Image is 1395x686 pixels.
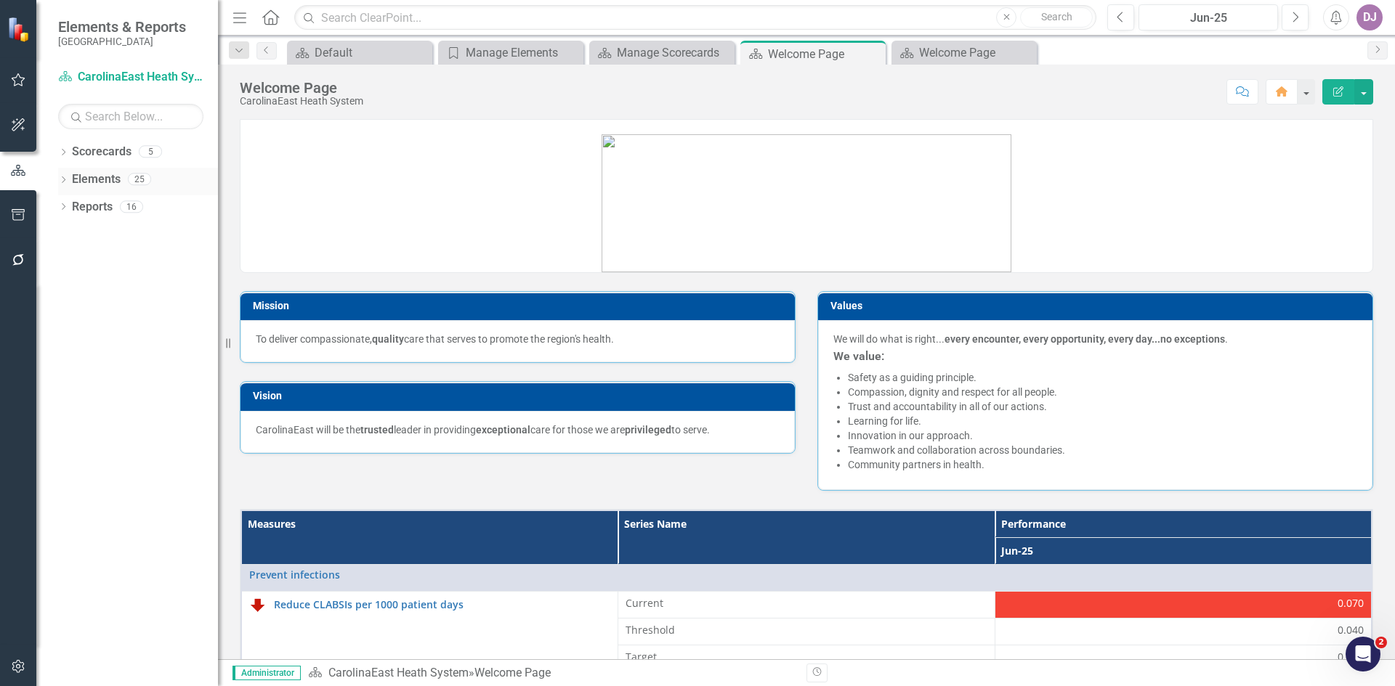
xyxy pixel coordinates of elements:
div: Welcome Page [919,44,1033,62]
li: Safety as a guiding principle. [848,370,1357,385]
span: Search [1041,11,1072,23]
a: Scorecards [72,144,132,160]
strong: every encounter, every opportunity, every day...no exceptions [945,333,1225,345]
div: CarolinaEast Heath System [240,96,363,107]
td: Double-Click to Edit [618,618,995,645]
div: 16 [120,200,143,213]
img: ClearPoint Strategy [7,16,33,43]
button: DJ [1356,4,1383,30]
a: Welcome Page [895,44,1033,62]
span: Elements & Reports [58,18,186,36]
td: Double-Click to Edit [618,645,995,671]
h3: Vision [253,391,788,401]
span: 0.070 [1338,596,1364,611]
strong: trusted [360,424,394,436]
li: Trust and accountability in all of our actions. [848,399,1357,414]
a: Manage Elements [442,44,580,62]
input: Search Below... [58,104,203,129]
td: Double-Click to Edit [995,591,1372,618]
li: Compassion, dignity and respect for all people. [848,385,1357,399]
div: » [308,665,796,682]
span: Threshold [626,623,987,637]
button: Search [1020,7,1093,28]
div: 25 [128,173,151,186]
strong: exceptional [476,424,530,436]
h3: We value: [833,350,1357,363]
p: CarolinaEast will be the leader in providing care for those we are to serve. [256,422,780,437]
img: Not On Track [249,596,267,613]
li: Innovation in our approach. [848,428,1357,443]
button: Jun-25 [1139,4,1278,30]
span: Current [626,596,987,611]
a: Prevent infections [249,569,1364,580]
h3: Values [830,301,1365,311]
img: mceclip1.png [602,134,1011,272]
p: To deliver compassionate, care that serves to promote the region's health. [256,332,780,346]
h3: Mission [253,301,788,311]
small: [GEOGRAPHIC_DATA] [58,36,186,47]
input: Search ClearPoint... [294,5,1096,30]
div: Manage Elements [466,44,580,62]
li: Teamwork and collaboration across boundaries. [848,443,1357,457]
a: Default [291,44,429,62]
div: Welcome Page [768,45,882,63]
span: 2 [1375,637,1387,648]
span: 0.040 [1338,623,1364,637]
p: We will do what is right... . [833,332,1357,346]
div: 5 [139,146,162,158]
td: Double-Click to Edit Right Click for Context Menu [241,564,1372,591]
div: Default [315,44,429,62]
td: Double-Click to Edit [995,618,1372,645]
a: CarolinaEast Heath System [58,69,203,86]
td: Double-Click to Edit [995,645,1372,671]
iframe: Intercom live chat [1346,637,1380,671]
span: Target [626,650,987,664]
strong: quality [372,333,404,345]
span: 0.035 [1338,650,1364,664]
div: Manage Scorecards [617,44,731,62]
strong: privileged [625,424,671,436]
a: Reduce CLABSIs per 1000 patient days [274,599,610,610]
div: Jun-25 [1144,9,1273,27]
li: Learning for life. [848,414,1357,428]
span: Administrator [232,666,301,680]
td: Double-Click to Edit [618,591,995,618]
li: Community partners in health. [848,457,1357,472]
a: CarolinaEast Heath System [328,666,469,679]
a: Elements [72,171,121,188]
div: Welcome Page [240,80,363,96]
div: Welcome Page [474,666,551,679]
a: Reports [72,199,113,216]
a: Manage Scorecards [593,44,731,62]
